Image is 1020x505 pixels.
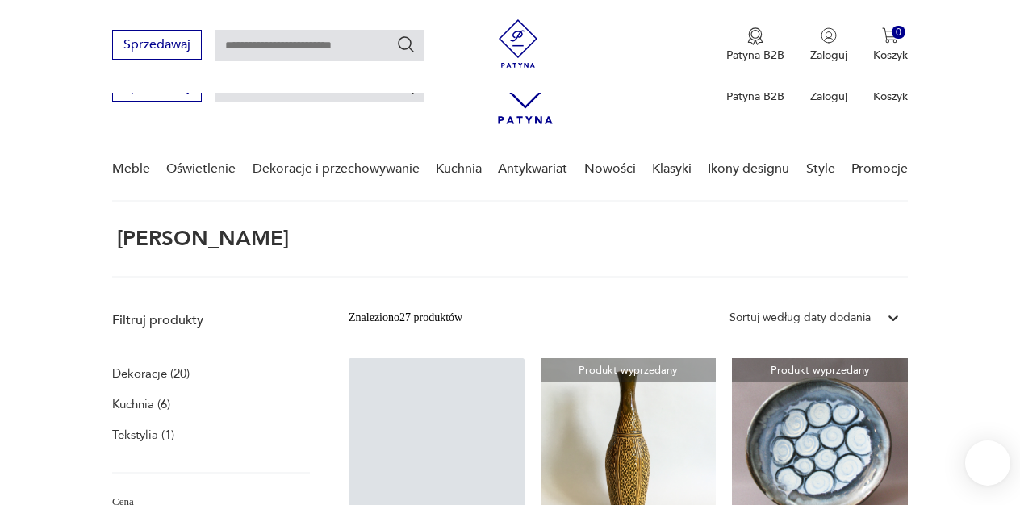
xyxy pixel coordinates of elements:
[166,138,236,200] a: Oświetlenie
[112,362,190,385] a: Dekoracje (20)
[436,138,482,200] a: Kuchnia
[112,138,150,200] a: Meble
[112,30,202,60] button: Sprzedawaj
[112,393,170,415] a: Kuchnia (6)
[494,19,542,68] img: Patyna - sklep z meblami i dekoracjami vintage
[729,309,871,327] div: Sortuj według daty dodania
[810,27,847,63] button: Zaloguj
[965,440,1010,486] iframe: Smartsupp widget button
[584,138,636,200] a: Nowości
[892,26,905,40] div: 0
[726,89,784,104] p: Patyna B2B
[253,138,420,200] a: Dekoracje i przechowywanie
[112,82,202,94] a: Sprzedawaj
[652,138,692,200] a: Klasyki
[349,309,462,327] div: Znaleziono 27 produktów
[726,48,784,63] p: Patyna B2B
[112,227,289,250] h1: [PERSON_NAME]
[112,40,202,52] a: Sprzedawaj
[882,27,898,44] img: Ikona koszyka
[708,138,789,200] a: Ikony designu
[873,48,908,63] p: Koszyk
[396,35,416,54] button: Szukaj
[851,138,908,200] a: Promocje
[873,27,908,63] button: 0Koszyk
[873,89,908,104] p: Koszyk
[821,27,837,44] img: Ikonka użytkownika
[806,138,835,200] a: Style
[747,27,763,45] img: Ikona medalu
[726,27,784,63] a: Ikona medaluPatyna B2B
[498,138,567,200] a: Antykwariat
[726,27,784,63] button: Patyna B2B
[810,48,847,63] p: Zaloguj
[810,89,847,104] p: Zaloguj
[112,424,174,446] a: Tekstylia (1)
[112,311,310,329] p: Filtruj produkty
